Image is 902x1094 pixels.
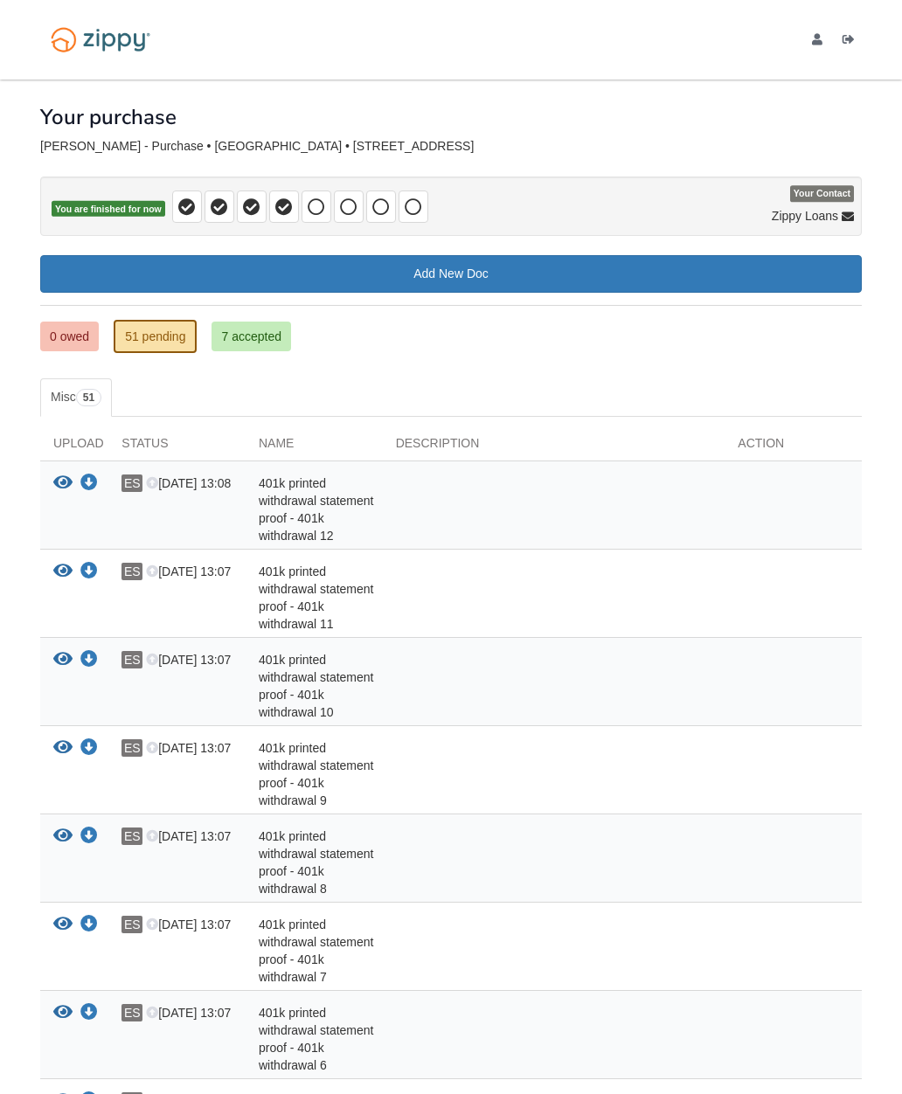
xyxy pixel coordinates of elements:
[40,255,862,293] a: Add New Doc
[40,106,177,128] h1: Your purchase
[772,207,838,225] span: Zippy Loans
[246,434,383,460] div: Name
[146,653,231,667] span: [DATE] 13:07
[80,477,98,491] a: Download 401k printed withdrawal statement proof - 401k withdrawal 12
[259,917,374,984] span: 401k printed withdrawal statement proof - 401k withdrawal 7
[259,741,374,807] span: 401k printed withdrawal statement proof - 401k withdrawal 9
[146,741,231,755] span: [DATE] 13:07
[40,19,161,60] img: Logo
[259,564,374,631] span: 401k printed withdrawal statement proof - 401k withdrawal 11
[114,320,197,353] a: 51 pending
[383,434,725,460] div: Description
[790,186,854,203] span: Your Contact
[121,474,142,492] span: ES
[53,474,73,493] button: View 401k printed withdrawal statement proof - 401k withdrawal 12
[53,651,73,669] button: View 401k printed withdrawal statement proof - 401k withdrawal 10
[121,1004,142,1021] span: ES
[53,1004,73,1022] button: View 401k printed withdrawal statement proof - 401k withdrawal 6
[40,378,112,417] a: Misc
[40,322,99,351] a: 0 owed
[80,742,98,756] a: Download 401k printed withdrawal statement proof - 401k withdrawal 9
[146,917,231,931] span: [DATE] 13:07
[76,389,101,406] span: 51
[843,33,862,51] a: Log out
[146,829,231,843] span: [DATE] 13:07
[121,916,142,933] span: ES
[53,739,73,758] button: View 401k printed withdrawal statement proof - 401k withdrawal 9
[259,653,374,719] span: 401k printed withdrawal statement proof - 401k withdrawal 10
[259,476,374,543] span: 401k printed withdrawal statement proof - 401k withdrawal 12
[40,434,108,460] div: Upload
[80,654,98,668] a: Download 401k printed withdrawal statement proof - 401k withdrawal 10
[121,739,142,757] span: ES
[53,916,73,934] button: View 401k printed withdrawal statement proof - 401k withdrawal 7
[80,918,98,932] a: Download 401k printed withdrawal statement proof - 401k withdrawal 7
[53,827,73,846] button: View 401k printed withdrawal statement proof - 401k withdrawal 8
[53,563,73,581] button: View 401k printed withdrawal statement proof - 401k withdrawal 11
[146,1006,231,1020] span: [DATE] 13:07
[80,565,98,579] a: Download 401k printed withdrawal statement proof - 401k withdrawal 11
[812,33,829,51] a: edit profile
[52,201,165,218] span: You are finished for now
[121,827,142,845] span: ES
[121,651,142,668] span: ES
[725,434,862,460] div: Action
[108,434,246,460] div: Status
[40,139,862,154] div: [PERSON_NAME] - Purchase • [GEOGRAPHIC_DATA] • [STREET_ADDRESS]
[146,476,231,490] span: [DATE] 13:08
[121,563,142,580] span: ES
[259,1006,374,1072] span: 401k printed withdrawal statement proof - 401k withdrawal 6
[80,1007,98,1021] a: Download 401k printed withdrawal statement proof - 401k withdrawal 6
[80,830,98,844] a: Download 401k printed withdrawal statement proof - 401k withdrawal 8
[146,564,231,578] span: [DATE] 13:07
[212,322,291,351] a: 7 accepted
[259,829,374,896] span: 401k printed withdrawal statement proof - 401k withdrawal 8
